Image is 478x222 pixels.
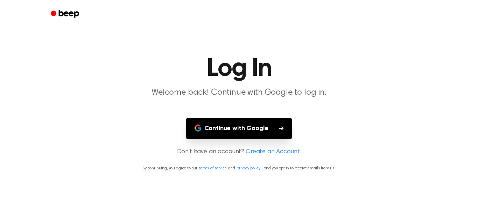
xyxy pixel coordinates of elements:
a: Create an Account [246,147,300,157]
a: privacy policy [237,166,260,170]
h1: Log In [60,56,418,81]
a: Beep [46,7,85,21]
p: Don't have an account? [8,147,470,157]
a: terms of service [199,166,226,170]
button: Continue with Google [186,118,292,139]
p: By continuing, you agree to our and , and you opt in to receive emails from us. [8,165,470,171]
p: Welcome back! Continue with Google to log in. [105,87,373,99]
